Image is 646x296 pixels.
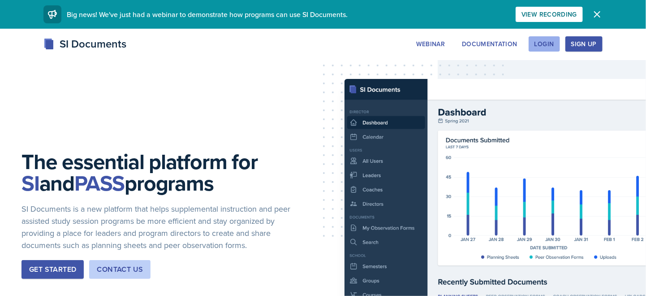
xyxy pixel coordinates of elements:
div: View Recording [521,11,577,18]
button: Webinar [410,36,451,52]
button: Sign Up [565,36,603,52]
button: Login [529,36,560,52]
span: Big news! We've just had a webinar to demonstrate how programs can use SI Documents. [67,9,348,19]
button: View Recording [516,7,583,22]
div: Login [534,40,554,48]
div: Contact Us [97,264,143,275]
div: Get Started [29,264,76,275]
div: Documentation [462,40,517,48]
div: SI Documents [43,36,126,52]
button: Documentation [456,36,523,52]
div: Webinar [416,40,445,48]
div: Sign Up [571,40,597,48]
button: Contact Us [89,260,151,279]
button: Get Started [22,260,84,279]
